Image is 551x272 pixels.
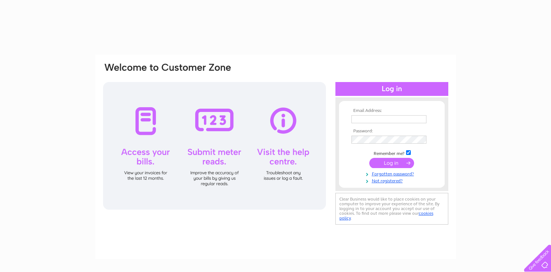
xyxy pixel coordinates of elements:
[339,211,433,221] a: cookies policy
[351,177,434,184] a: Not registered?
[350,149,434,156] td: Remember me?
[369,158,414,168] input: Submit
[335,193,448,225] div: Clear Business would like to place cookies on your computer to improve your experience of the sit...
[350,129,434,134] th: Password:
[350,108,434,113] th: Email Address:
[351,170,434,177] a: Forgotten password?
